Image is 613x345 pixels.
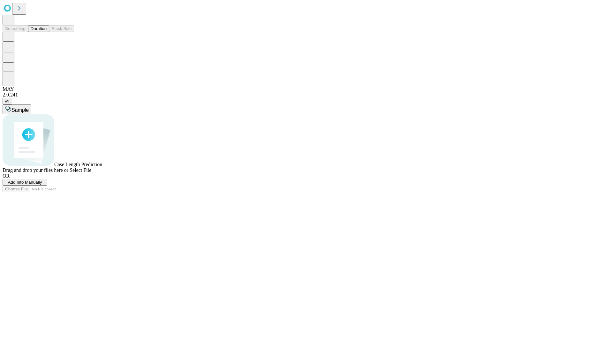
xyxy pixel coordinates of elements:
[3,167,68,173] span: Drag and drop your files here or
[28,25,49,32] button: Duration
[3,179,47,186] button: Add Info Manually
[5,99,10,103] span: @
[3,25,28,32] button: Smoothing
[3,92,610,98] div: 2.0.241
[49,25,74,32] button: Block Size
[11,107,29,113] span: Sample
[3,173,10,179] span: OR
[70,167,91,173] span: Select File
[3,86,610,92] div: MAY
[8,180,42,185] span: Add Info Manually
[3,98,12,104] button: @
[3,104,31,114] button: Sample
[54,162,102,167] span: Case Length Prediction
